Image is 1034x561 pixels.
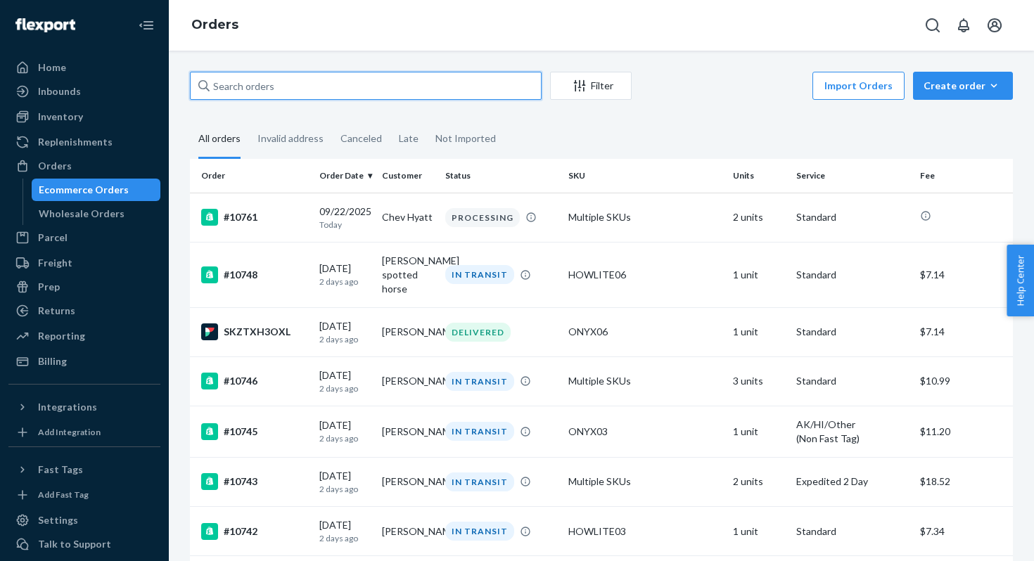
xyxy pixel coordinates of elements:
[376,356,440,406] td: [PERSON_NAME]
[201,473,308,490] div: #10743
[319,319,371,345] div: [DATE]
[796,418,909,432] p: AK/HI/Other
[435,120,496,157] div: Not Imported
[382,169,434,181] div: Customer
[376,193,440,242] td: Chev Hyatt
[8,131,160,153] a: Replenishments
[38,84,81,98] div: Inbounds
[8,252,160,274] a: Freight
[376,307,440,356] td: [PERSON_NAME]
[550,72,632,100] button: Filter
[796,210,909,224] p: Standard
[190,72,542,100] input: Search orders
[445,265,514,284] div: IN TRANSIT
[38,280,60,294] div: Prep
[796,475,909,489] p: Expedited 2 Day
[914,457,1013,506] td: $18.52
[319,483,371,495] p: 2 days ago
[191,17,238,32] a: Orders
[38,231,68,245] div: Parcel
[796,432,909,446] div: (Non Fast Tag)
[812,72,905,100] button: Import Orders
[38,329,85,343] div: Reporting
[319,432,371,444] p: 2 days ago
[919,11,947,39] button: Open Search Box
[8,486,160,503] a: Add Fast Tag
[727,356,791,406] td: 3 units
[319,368,371,394] div: [DATE]
[563,457,727,506] td: Multiple SKUs
[8,350,160,373] a: Billing
[568,524,722,539] div: HOWLITE03
[568,325,722,339] div: ONYX06
[198,120,241,159] div: All orders
[201,266,308,283] div: #10748
[727,242,791,307] td: 1 unit
[727,307,791,356] td: 1 unit
[8,533,160,555] a: Talk to Support
[38,537,111,551] div: Talk to Support
[32,179,161,201] a: Ecommerce Orders
[376,242,440,307] td: [PERSON_NAME] spotted horse
[319,469,371,495] div: [DATE]
[319,219,371,231] p: Today
[950,11,978,39] button: Open notifications
[445,323,511,342] div: DELIVERED
[38,60,66,75] div: Home
[440,159,563,193] th: Status
[201,423,308,440] div: #10745
[319,532,371,544] p: 2 days ago
[8,56,160,79] a: Home
[314,159,377,193] th: Order Date
[914,307,1013,356] td: $7.14
[727,193,791,242] td: 2 units
[201,323,308,340] div: SKZTXH3OXL
[319,418,371,444] div: [DATE]
[376,507,440,556] td: [PERSON_NAME]
[563,193,727,242] td: Multiple SKUs
[914,242,1013,307] td: $7.14
[8,396,160,418] button: Integrations
[563,356,727,406] td: Multiple SKUs
[1007,245,1034,316] button: Help Center
[8,226,160,249] a: Parcel
[38,256,72,270] div: Freight
[568,425,722,439] div: ONYX03
[201,523,308,540] div: #10742
[914,406,1013,457] td: $11.20
[180,5,250,46] ol: breadcrumbs
[38,513,78,527] div: Settings
[38,110,83,124] div: Inventory
[727,406,791,457] td: 1 unit
[190,159,314,193] th: Order
[32,202,161,225] a: Wholesale Orders
[319,518,371,544] div: [DATE]
[913,72,1013,100] button: Create order
[445,422,514,441] div: IN TRANSIT
[8,276,160,298] a: Prep
[914,507,1013,556] td: $7.34
[319,205,371,231] div: 09/22/2025
[8,458,160,481] button: Fast Tags
[796,374,909,388] p: Standard
[319,262,371,288] div: [DATE]
[39,207,125,221] div: Wholesale Orders
[201,209,308,226] div: #10761
[914,159,1013,193] th: Fee
[38,463,83,477] div: Fast Tags
[981,11,1009,39] button: Open account menu
[38,400,97,414] div: Integrations
[399,120,419,157] div: Late
[8,325,160,347] a: Reporting
[791,159,914,193] th: Service
[8,509,160,531] a: Settings
[8,155,160,177] a: Orders
[8,299,160,322] a: Returns
[8,80,160,103] a: Inbounds
[376,457,440,506] td: [PERSON_NAME]
[319,276,371,288] p: 2 days ago
[551,79,631,93] div: Filter
[38,489,89,501] div: Add Fast Tag
[257,120,324,157] div: Invalid address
